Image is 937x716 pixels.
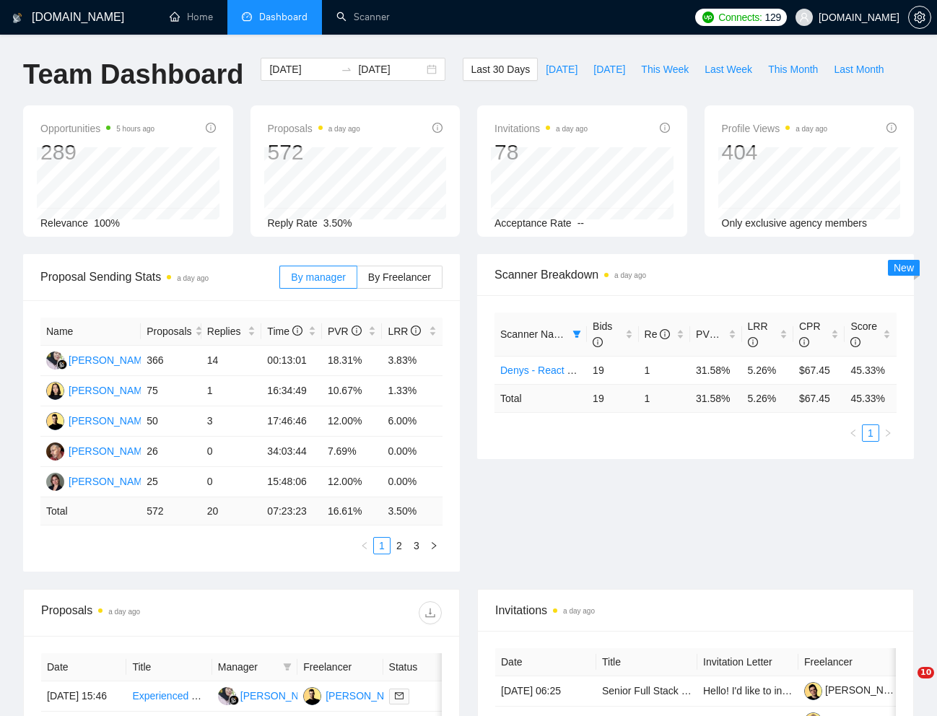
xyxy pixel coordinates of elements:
span: This Week [641,61,689,77]
td: Total [40,497,141,525]
span: info-circle [411,326,421,336]
span: 3.50% [323,217,352,229]
div: 404 [722,139,828,166]
td: 50 [141,406,201,437]
td: [DATE] 15:46 [41,681,126,712]
th: Manager [212,653,297,681]
img: YS [46,412,64,430]
th: Date [495,648,596,676]
div: 289 [40,139,154,166]
iframe: Intercom live chat [888,667,923,702]
span: info-circle [799,337,809,347]
td: 0.00% [382,437,443,467]
span: Opportunities [40,120,154,137]
th: Name [40,318,141,346]
div: [PERSON_NAME] [69,383,152,398]
input: Start date [269,61,335,77]
td: 5.26% [742,356,793,384]
span: download [419,607,441,619]
td: 00:13:01 [261,346,322,376]
td: 31.58 % [690,384,741,412]
a: searchScanner [336,11,390,23]
button: right [879,424,897,442]
button: This Month [760,58,826,81]
a: Senior Full Stack Developer with Smart Contract Experience [602,685,872,697]
span: info-circle [432,123,443,133]
span: Last 30 Days [471,61,530,77]
span: Reply Rate [268,217,318,229]
th: Proposals [141,318,201,346]
td: 18.31% [322,346,383,376]
a: 1 [374,538,390,554]
span: Profile Views [722,120,828,137]
td: 1.33% [382,376,443,406]
span: By Freelancer [368,271,431,283]
img: DD [46,442,64,460]
img: FF [46,352,64,370]
span: info-circle [850,337,860,347]
span: Re [645,328,671,340]
span: Proposal Sending Stats [40,268,279,286]
li: 1 [373,537,391,554]
td: [DATE] 06:25 [495,676,596,707]
span: filter [570,323,584,345]
span: Dashboard [259,11,308,23]
td: 0 [201,467,262,497]
span: -- [578,217,584,229]
div: 572 [268,139,360,166]
th: Freelancer [798,648,899,676]
a: homeHome [170,11,213,23]
span: Scanner Breakdown [494,266,897,284]
img: gigradar-bm.png [229,695,239,705]
td: 1 [201,376,262,406]
button: Last Month [826,58,892,81]
td: 45.33 % [845,384,897,412]
time: a day ago [563,607,595,615]
td: 07:23:23 [261,497,322,525]
th: Date [41,653,126,681]
li: 1 [862,424,879,442]
td: 19 [587,384,638,412]
span: PVR [328,326,362,337]
span: Scanner Name [500,328,567,340]
td: Total [494,384,587,412]
img: logo [12,6,22,30]
input: End date [358,61,424,77]
td: 20 [201,497,262,525]
time: 5 hours ago [116,125,154,133]
span: to [341,64,352,75]
td: 34:03:44 [261,437,322,467]
td: 5.26 % [742,384,793,412]
button: right [425,537,443,554]
span: Time [267,326,302,337]
button: [DATE] [585,58,633,81]
td: $ 67.45 [793,384,845,412]
span: Proposals [147,323,191,339]
span: info-circle [660,123,670,133]
td: $67.45 [793,356,845,384]
a: IM[PERSON_NAME] [46,475,152,486]
button: This Week [633,58,697,81]
time: a day ago [328,125,360,133]
td: 19 [587,356,638,384]
span: info-circle [720,329,730,339]
span: dashboard [242,12,252,22]
li: 2 [391,537,408,554]
span: By manager [291,271,345,283]
td: 7.69% [322,437,383,467]
td: 10.67% [322,376,383,406]
a: YS[PERSON_NAME] [303,689,409,701]
td: 6.00% [382,406,443,437]
a: YS[PERSON_NAME] [46,414,152,426]
span: New [894,262,914,274]
a: Denys - React Native [500,364,596,376]
a: FF[PERSON_NAME] [46,354,152,365]
div: Proposals [41,601,242,624]
span: LRR [748,320,768,348]
div: [PERSON_NAME] [326,688,409,704]
td: 3 [201,406,262,437]
span: right [884,429,892,437]
span: info-circle [593,337,603,347]
span: PVR [696,328,730,340]
td: 16.61 % [322,497,383,525]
